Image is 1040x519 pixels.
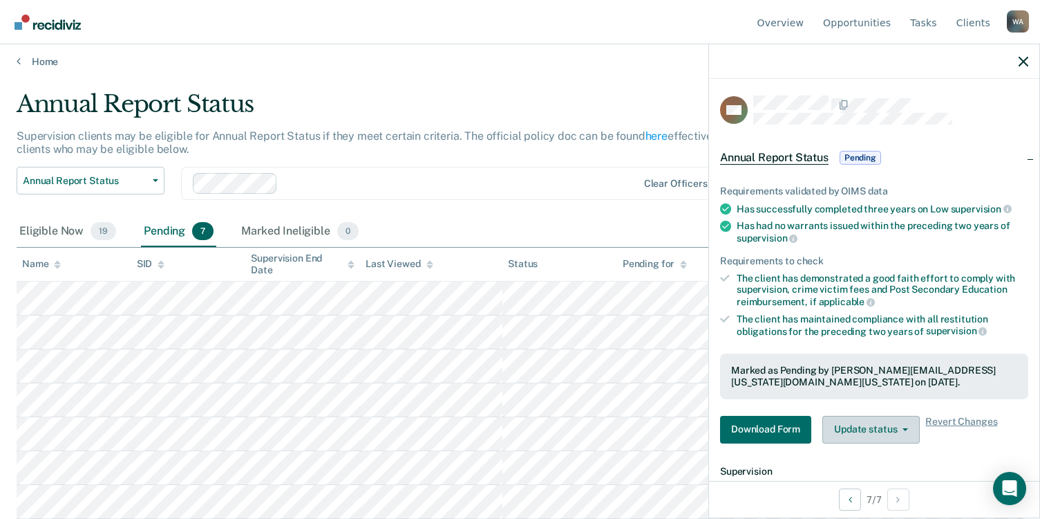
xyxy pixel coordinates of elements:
[709,481,1039,518] div: 7 / 7
[822,416,920,444] button: Update status
[709,136,1039,180] div: Annual Report StatusPending
[141,217,216,247] div: Pending
[17,129,791,156] p: Supervision clients may be eligible for Annual Report Status if they meet certain criteria. The o...
[737,233,797,244] span: supervision
[737,313,1028,337] div: The client has maintained compliance with all restitution obligations for the preceding two years of
[720,466,1028,477] dt: Supervision
[951,203,1012,215] span: supervision
[508,258,538,270] div: Status
[737,220,1028,244] div: Has had no warrants issued within the preceding two years of
[192,222,214,240] span: 7
[887,489,909,511] button: Next Opportunity
[23,175,147,187] span: Annual Report Status
[737,203,1028,215] div: Has successfully completed three years on Low
[15,15,81,30] img: Recidiviz
[925,416,997,444] span: Revert Changes
[137,258,165,270] div: SID
[926,325,987,336] span: supervision
[720,255,1028,267] div: Requirements to check
[91,222,116,240] span: 19
[720,416,811,444] button: Download Form
[737,273,1028,308] div: The client has demonstrated a good faith effort to comply with supervision, crime victim fees and...
[720,416,817,444] a: Navigate to form link
[366,258,433,270] div: Last Viewed
[731,365,1017,388] div: Marked as Pending by [PERSON_NAME][EMAIL_ADDRESS][US_STATE][DOMAIN_NAME][US_STATE] on [DATE].
[720,151,829,165] span: Annual Report Status
[22,258,61,270] div: Name
[993,472,1026,505] div: Open Intercom Messenger
[17,90,797,129] div: Annual Report Status
[840,151,881,165] span: Pending
[17,55,1023,68] a: Home
[645,129,668,143] a: here
[1007,10,1029,33] div: W A
[1007,10,1029,33] button: Profile dropdown button
[720,185,1028,197] div: Requirements validated by OIMS data
[337,222,359,240] span: 0
[17,217,119,247] div: Eligible Now
[644,178,708,190] div: Clear officers
[238,217,361,247] div: Marked Ineligible
[839,489,861,511] button: Previous Opportunity
[623,258,687,270] div: Pending for
[819,296,875,307] span: applicable
[251,253,354,276] div: Supervision End Date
